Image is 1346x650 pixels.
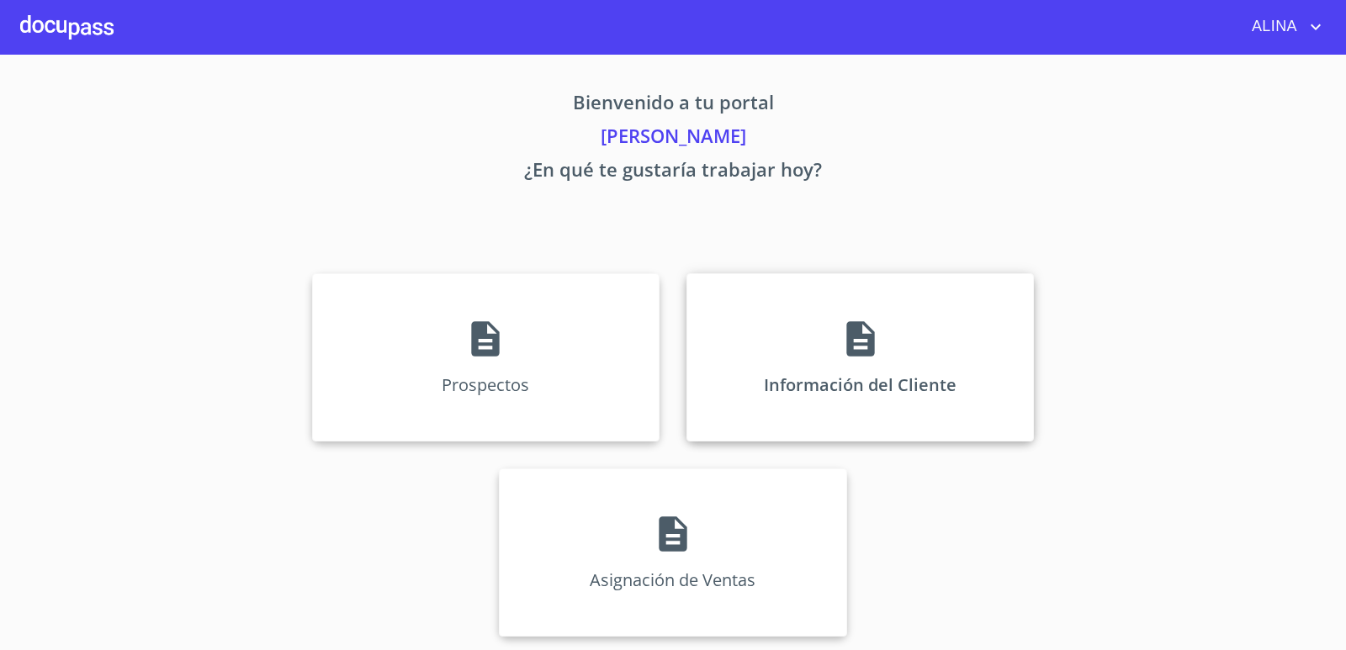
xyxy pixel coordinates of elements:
[442,373,529,396] p: Prospectos
[155,156,1191,189] p: ¿En qué te gustaría trabajar hoy?
[1239,13,1326,40] button: account of current user
[155,88,1191,122] p: Bienvenido a tu portal
[1239,13,1306,40] span: ALINA
[155,122,1191,156] p: [PERSON_NAME]
[590,568,755,591] p: Asignación de Ventas
[764,373,957,396] p: Información del Cliente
